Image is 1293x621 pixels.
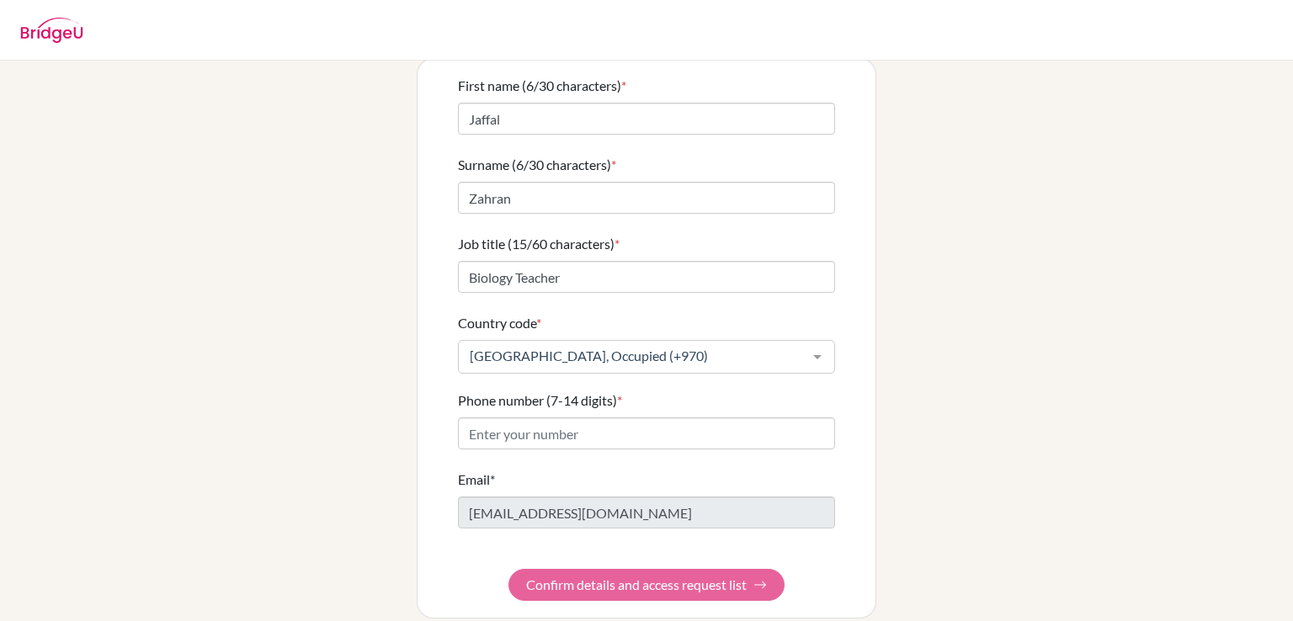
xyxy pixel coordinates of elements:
label: First name (6/30 characters) [458,76,626,96]
label: Phone number (7-14 digits) [458,390,622,411]
label: Job title (15/60 characters) [458,234,620,254]
img: BridgeU logo [20,18,83,43]
label: Country code [458,313,541,333]
input: Enter your surname [458,182,835,214]
label: Email* [458,470,495,490]
span: [GEOGRAPHIC_DATA], Occupied (+970) [466,348,801,364]
label: Surname (6/30 characters) [458,155,616,175]
input: Enter your number [458,417,835,449]
input: Enter your first name [458,103,835,135]
input: Enter your job title [458,261,835,293]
